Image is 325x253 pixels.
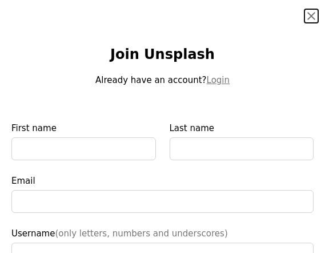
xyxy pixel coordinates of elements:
[11,46,314,64] h1: Join Unsplash
[170,121,314,160] label: Last name
[11,121,156,160] label: First name
[207,73,230,87] button: Login
[11,174,314,213] label: Email
[11,73,314,87] p: Already have an account?
[55,228,227,239] span: (only letters, numbers and underscores)
[11,190,314,213] input: Email
[170,137,314,160] input: Last name
[11,137,156,160] input: First name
